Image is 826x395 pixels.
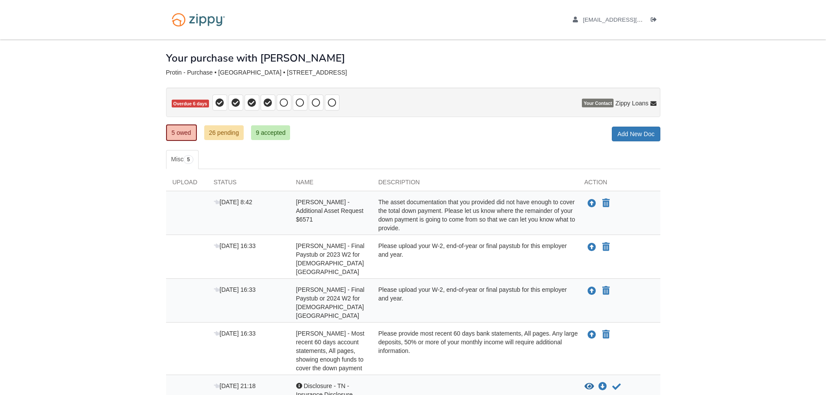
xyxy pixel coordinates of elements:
span: Overdue 6 days [172,100,209,108]
button: Declare Dina Protin - Most recent 60 days account statements, All pages, showing enough funds to ... [601,330,611,340]
a: Misc [166,150,199,169]
div: Protin - Purchase • [GEOGRAPHIC_DATA] • [STREET_ADDRESS] [166,69,660,76]
a: 26 pending [204,125,244,140]
button: Upload Dina Protin - Final Paystub or 2023 W2 for Methodist medical center [587,242,597,253]
button: View Disclosure - TN - Insurance Disclosure [584,382,594,391]
a: edit profile [573,16,682,25]
span: [PERSON_NAME] - Additional Asset Request $6571 [296,199,364,223]
span: [DATE] 16:33 [214,242,256,249]
img: Logo [166,9,231,31]
a: 5 owed [166,124,197,141]
div: Please upload your W-2, end-of-year or final paystub for this employer and year. [372,285,578,320]
button: Declare Dina Protin - Final Paystub or 2024 W2 for Methodist medical center not applicable [601,286,611,296]
button: Upload Dina Protin - Most recent 60 days account statements, All pages, showing enough funds to c... [587,329,597,340]
a: 9 accepted [251,125,291,140]
span: [PERSON_NAME] - Most recent 60 days account statements, All pages, showing enough funds to cover ... [296,330,365,372]
span: dinaprotin@gmail.com [583,16,682,23]
div: Action [578,178,660,191]
span: Zippy Loans [615,99,648,108]
div: The asset documentation that you provided did not have enough to cover the total down payment. Pl... [372,198,578,232]
button: Upload Dina Protin - Final Paystub or 2024 W2 for Methodist medical center [587,285,597,297]
span: [DATE] 16:33 [214,330,256,337]
button: Upload Dina Protin - Additional Asset Request $6571 [587,198,597,209]
div: Please provide most recent 60 days bank statements, All pages. Any large deposits, 50% or more of... [372,329,578,372]
span: [DATE] 21:18 [214,382,256,389]
button: Declare Dina Protin - Additional Asset Request $6571 not applicable [601,198,611,209]
span: [DATE] 16:33 [214,286,256,293]
div: Upload [166,178,207,191]
span: 5 [183,155,193,164]
div: Status [207,178,290,191]
a: Log out [651,16,660,25]
div: Please upload your W-2, end-of-year or final paystub for this employer and year. [372,242,578,276]
a: Add New Doc [612,127,660,141]
button: Acknowledge receipt of document [611,382,622,392]
div: Description [372,178,578,191]
div: Name [290,178,372,191]
h1: Your purchase with [PERSON_NAME] [166,52,345,64]
span: [PERSON_NAME] - Final Paystub or 2024 W2 for [DEMOGRAPHIC_DATA][GEOGRAPHIC_DATA] [296,286,365,319]
span: Your Contact [582,99,614,108]
span: [DATE] 8:42 [214,199,252,206]
button: Declare Dina Protin - Final Paystub or 2023 W2 for Methodist medical center not applicable [601,242,611,252]
a: Download Disclosure - TN - Insurance Disclosure [598,383,607,390]
span: [PERSON_NAME] - Final Paystub or 2023 W2 for [DEMOGRAPHIC_DATA][GEOGRAPHIC_DATA] [296,242,365,275]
